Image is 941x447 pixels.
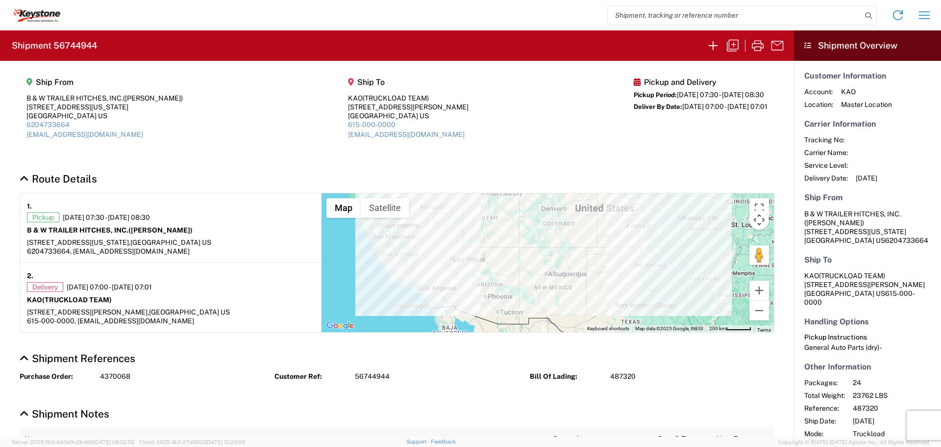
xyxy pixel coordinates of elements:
a: Hide Details [20,352,135,365]
span: Account: [804,87,833,96]
span: 56744944 [355,372,390,381]
button: Show street map [326,198,361,218]
a: Support [406,439,431,445]
span: Truckload [853,429,937,438]
img: Google [324,319,356,332]
address: [GEOGRAPHIC_DATA] US [804,210,931,245]
h5: Ship To [804,255,931,264]
span: ([PERSON_NAME]) [128,226,193,234]
a: [EMAIL_ADDRESS][DOMAIN_NAME] [348,131,465,138]
span: 615-000-0000 [804,289,915,306]
a: Hide Details [20,408,109,420]
a: Terms [757,327,771,333]
span: [STREET_ADDRESS][PERSON_NAME], [27,308,149,316]
span: ([PERSON_NAME]) [123,94,183,102]
a: Hide Details [20,173,97,185]
span: [STREET_ADDRESS][US_STATE], [27,238,130,246]
h5: Ship From [26,78,183,87]
h5: Other Information [804,362,931,371]
strong: 2. [27,270,33,282]
button: Keyboard shortcuts [587,325,629,332]
span: 23762 LBS [853,391,937,400]
span: Client: 2025.18.0-27d3021 [139,439,245,445]
div: [GEOGRAPHIC_DATA] US [348,111,469,120]
span: [DATE] 07:00 - [DATE] 07:01 [682,103,768,110]
div: General Auto Parts (dry) - [804,343,931,352]
button: Map Scale: 200 km per 48 pixels [706,325,754,332]
span: Total Weight: [804,391,845,400]
div: KAO [348,94,469,103]
h5: Customer Information [804,71,931,80]
button: Zoom out [749,301,769,320]
strong: Customer Ref: [274,372,348,381]
header: Shipment Overview [794,30,941,61]
address: [GEOGRAPHIC_DATA] US [804,271,931,307]
a: Feedback [431,439,456,445]
span: Carrier Name: [804,148,848,157]
span: [GEOGRAPHIC_DATA] US [149,308,230,316]
div: [STREET_ADDRESS][PERSON_NAME] [348,103,469,111]
span: Server: 2025.18.0-bb0e0c2bd68 [12,439,135,445]
span: Master Location [841,100,892,109]
div: [GEOGRAPHIC_DATA] US [26,111,183,120]
span: Mode: [804,429,845,438]
span: [DATE] [853,417,937,425]
h5: Handling Options [804,317,931,326]
span: Copyright © [DATE]-[DATE] Agistix Inc., All Rights Reserved [778,438,929,447]
span: (TRUCKLOAD TEAM) [819,272,885,280]
button: Zoom in [749,281,769,300]
h5: Ship From [804,193,931,202]
span: Reference: [804,404,845,413]
span: 4370068 [100,372,130,381]
div: 615-000-0000, [EMAIL_ADDRESS][DOMAIN_NAME] [27,316,315,325]
h2: Shipment 56744944 [12,40,97,52]
div: 6204733664, [EMAIL_ADDRESS][DOMAIN_NAME] [27,247,315,256]
span: Delivery Date: [804,174,848,183]
h5: Ship To [348,78,469,87]
button: Map camera controls [749,210,769,230]
span: Map data ©2025 Google, INEGI [635,326,703,331]
strong: KAO [27,296,112,304]
span: Service Level: [804,161,848,170]
a: [EMAIL_ADDRESS][DOMAIN_NAME] [26,131,143,138]
span: (TRUCKLOAD TEAM) [42,296,112,304]
span: Deliver By Date: [634,103,682,110]
a: Open this area in Google Maps (opens a new window) [324,319,356,332]
span: Packages: [804,378,845,387]
span: [DATE] 07:30 - [DATE] 08:30 [63,213,150,222]
span: [STREET_ADDRESS][US_STATE] [804,228,906,236]
span: Pickup Period: [634,91,677,99]
span: (TRUCKLOAD TEAM) [363,94,429,102]
h5: Carrier Information [804,119,931,129]
strong: B & W TRAILER HITCHES, INC. [27,226,193,234]
strong: Bill Of Lading: [530,372,603,381]
span: Pickup [27,212,59,222]
div: [STREET_ADDRESS][US_STATE] [26,103,183,111]
span: [DATE] 07:00 - [DATE] 07:01 [67,283,152,291]
span: KAO [STREET_ADDRESS][PERSON_NAME] [804,272,925,289]
span: 24 [853,378,937,387]
span: [GEOGRAPHIC_DATA] US [130,238,211,246]
button: Drag Pegman onto the map to open Street View [749,245,769,265]
span: 487320 [610,372,636,381]
h5: Pickup and Delivery [634,78,768,87]
span: ([PERSON_NAME]) [804,219,864,227]
span: B & W TRAILER HITCHES, INC. [804,210,901,218]
button: Show satellite imagery [361,198,409,218]
span: 200 km [709,326,726,331]
strong: Purchase Order: [20,372,93,381]
span: [DATE] [856,174,877,183]
span: KAO [841,87,892,96]
span: 6204733664 [885,237,928,244]
span: Location: [804,100,833,109]
span: Tracking No: [804,135,848,144]
h6: Pickup Instructions [804,333,931,342]
span: Delivery [27,282,63,292]
span: [DATE] 07:30 - [DATE] 08:30 [677,91,764,99]
a: 615-000-0000 [348,121,396,129]
a: 6204733664 [26,121,70,129]
span: 487320 [853,404,937,413]
span: [DATE] 09:52:52 [94,439,135,445]
strong: 1. [27,200,32,212]
div: B & W TRAILER HITCHES, INC. [26,94,183,103]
